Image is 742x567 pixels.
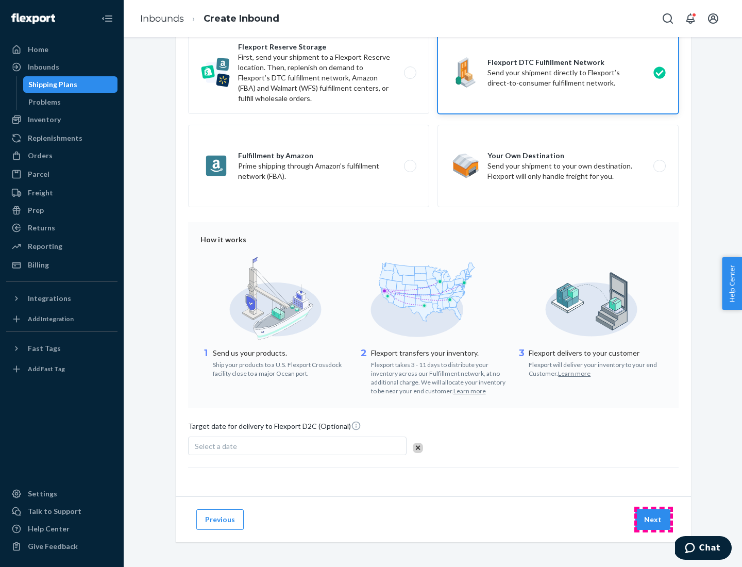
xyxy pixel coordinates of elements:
[6,503,117,520] button: Talk to Support
[28,62,59,72] div: Inbounds
[371,358,509,396] div: Flexport takes 3 - 11 days to distribute your inventory across our Fulfillment network, at no add...
[453,387,486,395] button: Learn more
[675,536,732,562] iframe: Opens a widget where you can chat to one of our agents
[23,94,118,110] a: Problems
[195,442,237,451] span: Select a date
[635,509,670,530] button: Next
[359,347,369,396] div: 2
[680,8,701,29] button: Open notifications
[529,348,666,358] p: Flexport delivers to your customer
[6,185,117,201] a: Freight
[28,97,61,107] div: Problems
[204,13,279,24] a: Create Inbound
[6,166,117,182] a: Parcel
[28,169,49,179] div: Parcel
[28,223,55,233] div: Returns
[657,8,678,29] button: Open Search Box
[6,311,117,327] a: Add Integration
[188,421,361,436] span: Target date for delivery to Flexport D2C (Optional)
[6,202,117,219] a: Prep
[200,235,666,245] div: How it works
[213,348,350,358] p: Send us your products.
[97,8,117,29] button: Close Navigation
[28,260,49,270] div: Billing
[6,220,117,236] a: Returns
[28,133,82,143] div: Replenishments
[6,361,117,377] a: Add Fast Tag
[140,13,184,24] a: Inbounds
[6,538,117,555] button: Give Feedback
[6,290,117,307] button: Integrations
[703,8,723,29] button: Open account menu
[28,314,74,323] div: Add Integration
[28,44,48,55] div: Home
[200,347,211,378] div: 1
[516,347,527,378] div: 3
[371,348,509,358] p: Flexport transfers your inventory.
[28,364,65,373] div: Add Fast Tag
[6,486,117,502] a: Settings
[6,257,117,273] a: Billing
[213,358,350,378] div: Ship your products to a U.S. Flexport Crossdock facility close to a major Ocean port.
[28,241,62,252] div: Reporting
[28,541,78,552] div: Give Feedback
[558,369,591,378] button: Learn more
[28,79,77,90] div: Shipping Plans
[28,293,71,304] div: Integrations
[6,521,117,537] a: Help Center
[6,238,117,255] a: Reporting
[11,13,55,24] img: Flexport logo
[6,111,117,128] a: Inventory
[6,59,117,75] a: Inbounds
[132,4,288,34] ol: breadcrumbs
[28,489,57,499] div: Settings
[196,509,244,530] button: Previous
[6,41,117,58] a: Home
[6,147,117,164] a: Orders
[23,76,118,93] a: Shipping Plans
[28,524,70,534] div: Help Center
[6,130,117,146] a: Replenishments
[28,114,61,125] div: Inventory
[28,205,44,215] div: Prep
[722,257,742,310] button: Help Center
[28,506,81,516] div: Talk to Support
[28,151,53,161] div: Orders
[28,343,61,354] div: Fast Tags
[529,358,666,378] div: Flexport will deliver your inventory to your end Customer.
[28,188,53,198] div: Freight
[6,340,117,357] button: Fast Tags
